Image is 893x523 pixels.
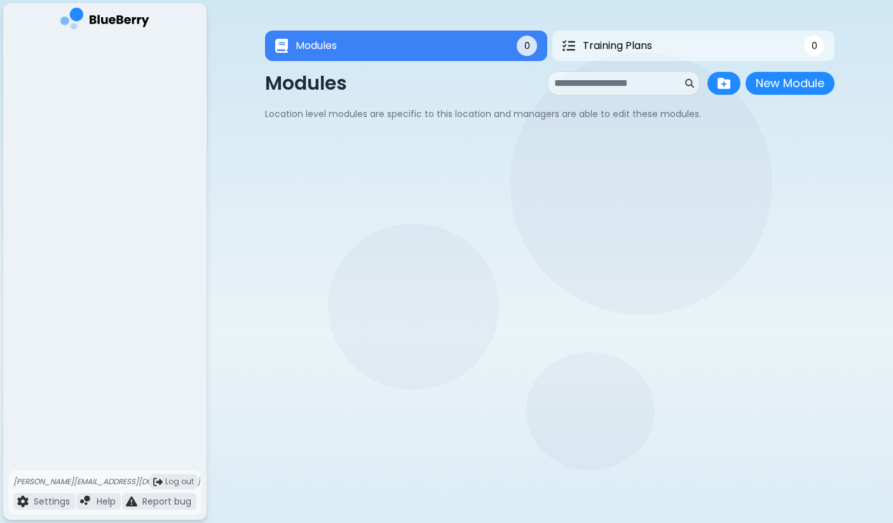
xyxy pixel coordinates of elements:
[97,496,116,507] p: Help
[265,72,347,95] p: Modules
[126,496,137,507] img: file icon
[165,477,194,487] span: Log out
[812,40,817,52] span: 0
[80,496,92,507] img: file icon
[718,77,730,90] img: folder plus icon
[583,38,652,53] span: Training Plans
[524,40,530,52] span: 0
[153,477,163,487] img: logout
[265,31,547,61] button: ModulesModules0
[142,496,191,507] p: Report bug
[60,8,149,34] img: company logo
[296,38,337,53] span: Modules
[17,496,29,507] img: file icon
[552,31,835,61] button: Training PlansTraining Plans0
[685,79,694,88] img: search icon
[562,39,575,52] img: Training Plans
[13,477,200,487] p: [PERSON_NAME][EMAIL_ADDRESS][DOMAIN_NAME]
[34,496,70,507] p: Settings
[265,108,835,120] p: Location level modules are specific to this location and managers are able to edit these modules.
[746,72,835,95] button: New Module
[275,39,288,53] img: Modules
